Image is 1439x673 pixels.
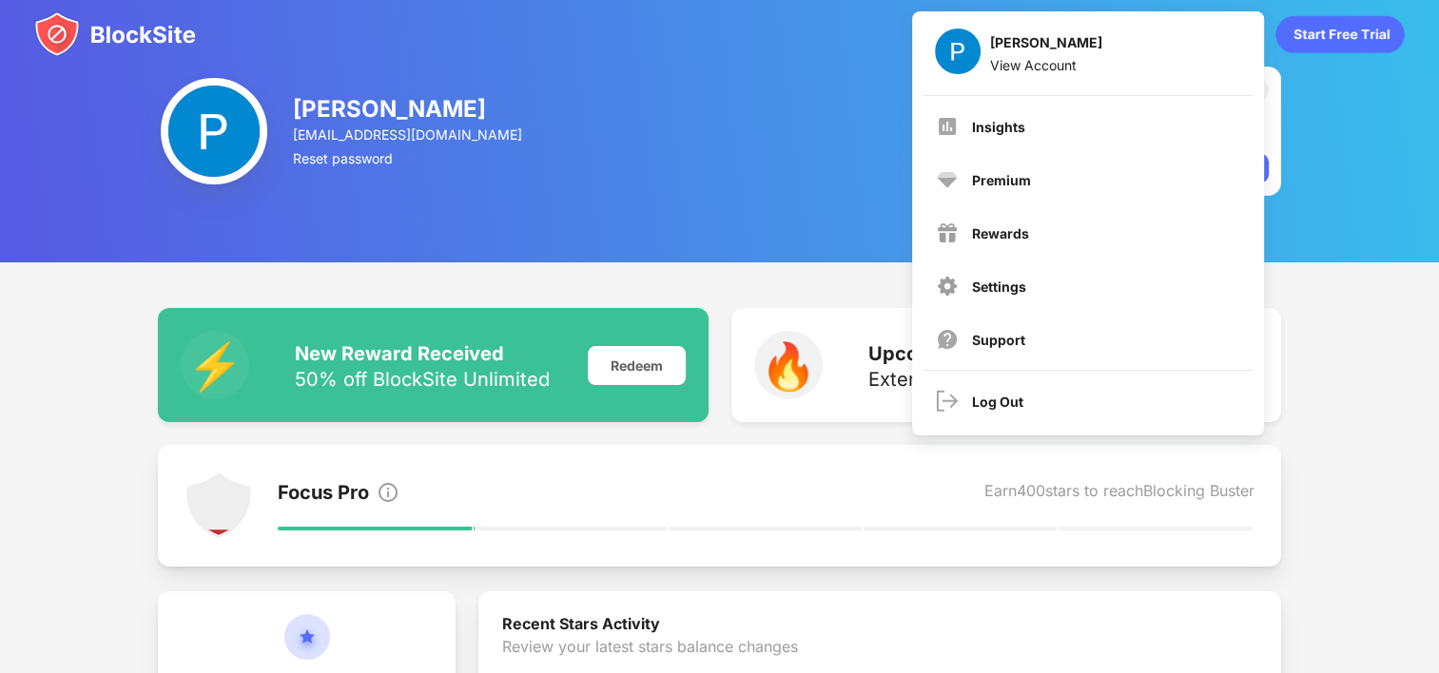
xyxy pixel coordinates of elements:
img: points-level-1.svg [185,471,253,540]
div: Redeem [588,346,686,385]
img: ACg8ocJDQ9hzMS6gcpBaoDSMJ8QXRdRG5Znmtl8mQQEaPtFHC5mzIA=s96-c [935,29,981,74]
div: [EMAIL_ADDRESS][DOMAIN_NAME] [293,126,525,143]
div: 🔥 [754,331,823,399]
div: ⚡️ [181,331,249,399]
div: Earn 400 stars to reach Blocking Buster [984,481,1254,508]
img: logout.svg [936,390,959,413]
div: Log Out [972,394,1023,410]
div: 50% off BlockSite Unlimited [295,370,550,389]
div: Upcoming Reward [868,342,1040,365]
div: Premium [972,172,1031,188]
div: Reset password [293,150,525,166]
div: [PERSON_NAME] [293,95,525,123]
div: Recent Stars Activity [501,614,1257,637]
div: Rewards [972,225,1029,241]
img: menu-insights.svg [936,115,959,138]
div: View Account [990,57,1102,73]
img: ACg8ocJDQ9hzMS6gcpBaoDSMJ8QXRdRG5Znmtl8mQQEaPtFHC5mzIA=s96-c [161,78,267,184]
img: support.svg [936,328,959,351]
div: New Reward Received [295,342,550,365]
div: Focus Pro [278,481,369,508]
img: menu-settings.svg [936,275,959,298]
img: info.svg [377,481,399,504]
img: premium.svg [936,168,959,191]
div: Support [972,332,1025,348]
div: Extended Trial [868,370,1040,389]
img: blocksite-icon.svg [34,11,196,57]
div: animation [1275,15,1405,53]
div: [PERSON_NAME] [990,34,1102,57]
div: Insights [972,119,1025,135]
div: Settings [972,279,1026,295]
img: menu-rewards.svg [936,221,959,244]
